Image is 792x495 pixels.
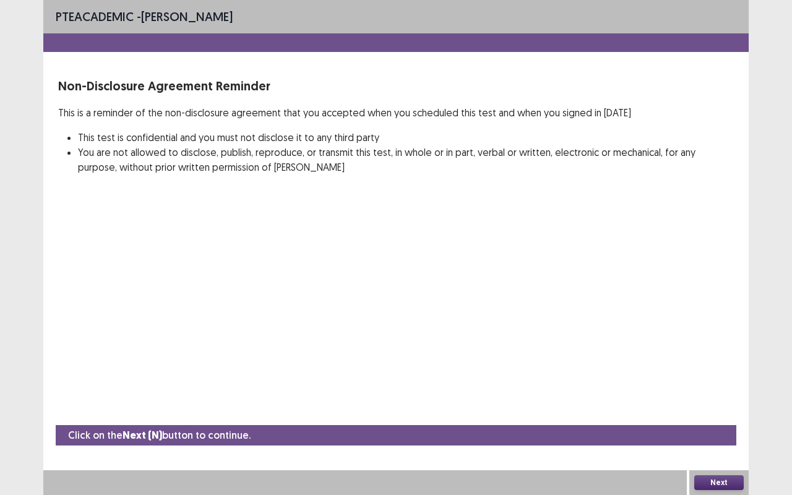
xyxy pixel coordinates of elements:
[58,105,734,120] p: This is a reminder of the non-disclosure agreement that you accepted when you scheduled this test...
[694,475,744,490] button: Next
[56,9,134,24] span: PTE academic
[78,145,734,174] li: You are not allowed to disclose, publish, reproduce, or transmit this test, in whole or in part, ...
[78,130,734,145] li: This test is confidential and you must not disclose it to any third party
[68,428,251,443] p: Click on the button to continue.
[56,7,233,26] p: - [PERSON_NAME]
[58,77,734,95] p: Non-Disclosure Agreement Reminder
[123,429,162,442] strong: Next (N)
